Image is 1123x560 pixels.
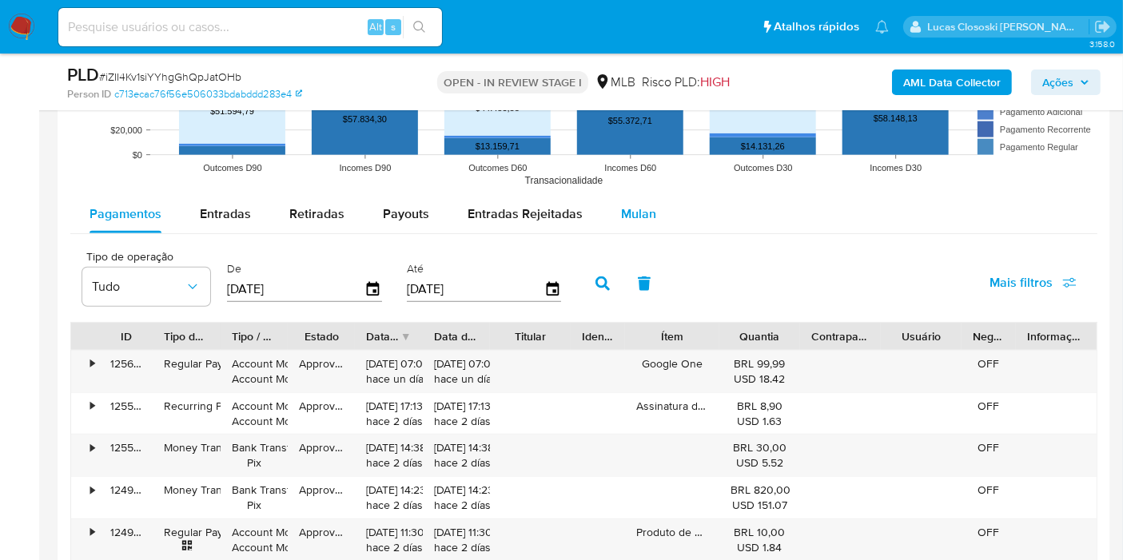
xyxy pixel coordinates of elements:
[114,87,302,101] a: c713ecac76f56e506033bdabddd283e4
[595,73,635,91] div: MLB
[369,19,382,34] span: Alt
[700,73,730,91] span: HIGH
[1042,70,1073,95] span: Ações
[437,71,588,93] p: OPEN - IN REVIEW STAGE I
[928,19,1089,34] p: lucas.clososki@mercadolivre.com
[403,16,436,38] button: search-icon
[99,69,241,85] span: # iZII4Kv1siYYhgGhQpJatOHb
[1031,70,1101,95] button: Ações
[1089,38,1115,50] span: 3.158.0
[774,18,859,35] span: Atalhos rápidos
[875,20,889,34] a: Notificações
[642,73,730,91] span: Risco PLD:
[391,19,396,34] span: s
[903,70,1001,95] b: AML Data Collector
[67,62,99,87] b: PLD
[67,87,111,101] b: Person ID
[892,70,1012,95] button: AML Data Collector
[58,17,442,38] input: Pesquise usuários ou casos...
[1094,18,1111,35] a: Sair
